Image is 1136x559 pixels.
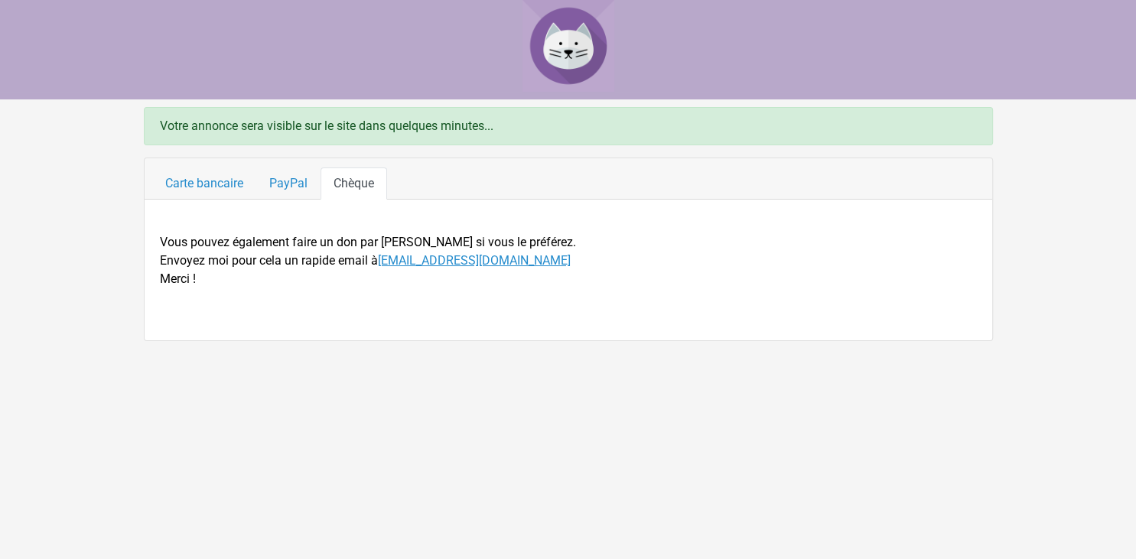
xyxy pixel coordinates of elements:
a: [EMAIL_ADDRESS][DOMAIN_NAME] [378,253,571,268]
p: Vous pouvez également faire un don par [PERSON_NAME] si vous le préférez. Envoyez moi pour cela u... [160,233,977,288]
a: Chèque [321,167,387,200]
a: PayPal [256,167,321,200]
div: Votre annonce sera visible sur le site dans quelques minutes... [144,107,993,145]
a: Carte bancaire [152,167,256,200]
